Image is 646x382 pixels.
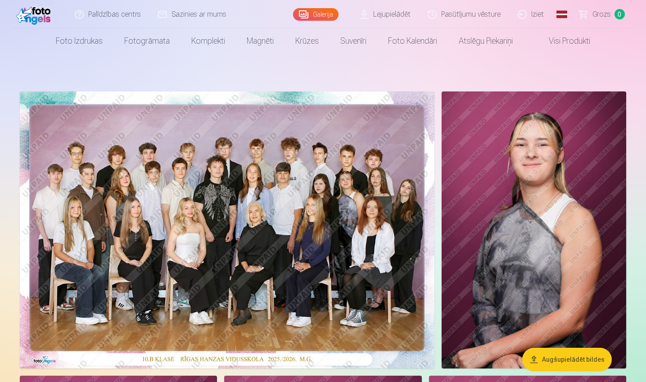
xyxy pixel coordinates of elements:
a: Foto kalendāri [377,28,448,54]
span: 0 [614,9,625,19]
a: Fotogrāmata [113,28,181,54]
a: Foto izdrukas [45,28,113,54]
a: Magnēti [236,28,285,54]
a: Krūzes [285,28,330,54]
a: Visi produkti [524,28,601,54]
a: Suvenīri [330,28,377,54]
img: /fa1 [16,4,54,25]
button: Augšupielādēt bildes [522,348,612,371]
a: Atslēgu piekariņi [448,28,524,54]
a: Komplekti [181,28,236,54]
a: Galerija [293,8,339,21]
span: Grozs [592,9,611,20]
